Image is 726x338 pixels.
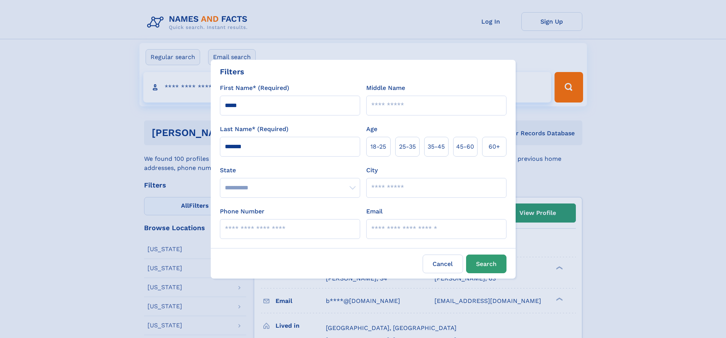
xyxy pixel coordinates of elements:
[456,142,474,151] span: 45‑60
[489,142,500,151] span: 60+
[399,142,416,151] span: 25‑35
[366,207,383,216] label: Email
[428,142,445,151] span: 35‑45
[220,66,244,77] div: Filters
[366,125,377,134] label: Age
[220,83,289,93] label: First Name* (Required)
[366,166,378,175] label: City
[220,125,288,134] label: Last Name* (Required)
[423,255,463,273] label: Cancel
[220,207,264,216] label: Phone Number
[466,255,506,273] button: Search
[366,83,405,93] label: Middle Name
[220,166,360,175] label: State
[370,142,386,151] span: 18‑25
